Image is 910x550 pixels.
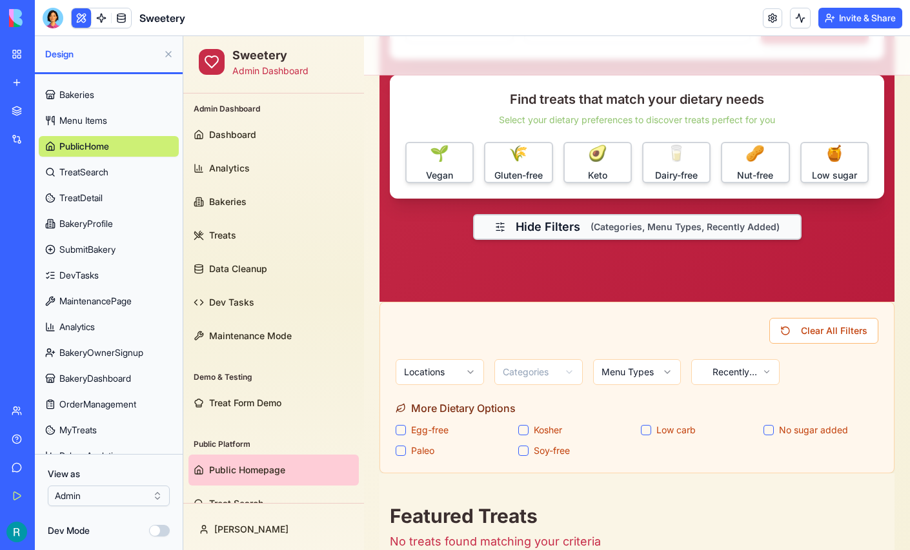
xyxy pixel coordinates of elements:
[31,487,105,500] span: [PERSON_NAME]
[6,522,27,542] img: ACg8ocIQaqk-1tPQtzwxiZ7ZlP6dcFgbwUZ5nqaBNAw22a2oECoLioo=s96-c
[59,449,122,462] span: BakeryAnalytics
[59,88,94,101] span: Bakeries
[39,84,179,105] a: Bakeries
[26,360,98,373] span: Treat Form Demo
[39,446,179,466] a: BakeryAnalytics
[380,106,449,147] button: 🥑Keto
[26,427,102,440] span: Public Homepage
[139,10,185,26] span: Sweetery
[26,193,53,206] span: Treats
[59,269,99,282] span: DevTasks
[222,54,685,72] h3: Find treats that match your dietary needs
[212,364,695,380] h4: More Dietary Options
[243,133,270,146] span: Vegan
[207,468,418,491] h2: Featured Treats
[311,133,359,146] span: Gluten-free
[39,239,179,260] a: SubmitBakery
[59,217,113,230] span: BakeryProfile
[39,188,179,208] a: TreatDetail
[473,388,512,400] label: Low carb
[39,213,179,234] a: BakeryProfile
[59,192,103,204] span: TreatDetail
[483,107,503,128] span: 🥛
[59,320,95,333] span: Analytics
[59,140,109,153] span: PublicHome
[59,346,143,359] span: BakeryOwnerSignup
[5,478,176,509] button: [PERSON_NAME]
[538,106,606,147] button: 🥜Nut-free
[459,106,527,147] button: 🥛Dairy-free
[49,10,125,28] h2: Sweetery
[228,408,251,421] label: Paleo
[26,92,73,105] span: Dashboard
[222,77,685,90] p: Select your dietary preferences to discover treats perfect for you
[222,106,290,147] button: 🌱Vegan
[39,394,179,415] a: OrderManagement
[59,398,136,411] span: OrderManagement
[596,388,665,400] label: No sugar added
[472,133,514,146] span: Dairy-free
[26,226,84,239] span: Data Cleanup
[405,133,424,146] span: Keto
[290,178,618,204] button: Hide Filters(Categories, Menu Types, Recently Added)
[59,243,116,256] span: SubmitBakery
[9,9,89,27] img: logo
[39,368,179,389] a: BakeryDashboard
[5,83,176,114] a: Dashboard
[5,251,176,282] a: Dev Tasks
[5,418,176,449] a: Public Homepage
[207,496,418,515] p: No treats found matching your criteria
[59,372,131,385] span: BakeryDashboard
[586,282,695,308] button: Clear All Filters
[26,159,63,172] span: Bakeries
[5,398,176,418] div: Public Platform
[48,524,90,537] label: Dev Mode
[562,107,581,128] span: 🥜
[5,351,176,382] a: Treat Form Demo
[26,461,80,474] span: Treat Search
[350,388,379,400] label: Kosher
[5,217,176,248] a: Data Cleanup
[407,184,596,197] span: (Categories, Menu Types, Recently Added)
[629,133,674,146] span: Low sugar
[617,106,685,147] button: 🍯Low sugar
[45,48,158,61] span: Design
[554,133,590,146] span: Nut-free
[26,293,108,306] span: Maintenance Mode
[59,114,107,127] span: Menu Items
[39,110,179,131] a: Menu Items
[59,295,132,308] span: MaintenancePage
[5,331,176,351] div: Demo & Testing
[5,184,176,215] a: Treats
[59,424,97,437] span: MyTreats
[39,136,179,157] a: PublicHome
[39,291,179,311] a: MaintenancePage
[59,166,108,179] span: TreatSearch
[48,467,170,480] label: View as
[39,420,179,440] a: MyTreats
[228,388,265,400] label: Egg-free
[39,265,179,286] a: DevTasks
[405,107,424,128] span: 🥑
[39,342,179,363] a: BakeryOwnerSignup
[301,106,369,147] button: 🌾Gluten-free
[5,150,176,181] a: Bakeries
[5,284,176,315] a: Maintenance Mode
[642,107,661,128] span: 🍯
[818,8,902,28] button: Invite & Share
[5,117,176,148] a: Analytics
[49,28,125,41] p: Admin Dashboard
[39,317,179,337] a: Analytics
[247,107,266,128] span: 🌱
[325,107,345,128] span: 🌾
[350,408,387,421] label: Soy-free
[26,126,66,139] span: Analytics
[39,162,179,182] a: TreatSearch
[5,63,176,83] div: Admin Dashboard
[5,452,176,483] a: Treat Search
[26,260,71,273] span: Dev Tasks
